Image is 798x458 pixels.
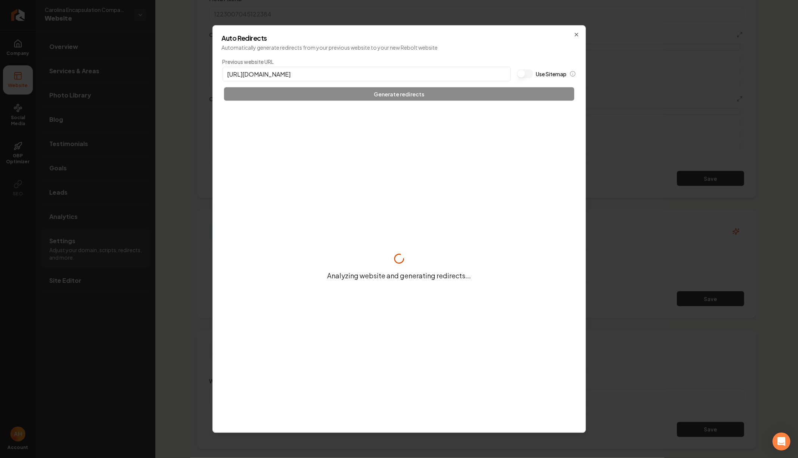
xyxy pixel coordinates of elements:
label: Use Sitemap [536,70,567,78]
h2: Auto Redirects [222,35,577,41]
input: https://rebolthq.com [223,67,511,81]
label: Previous website URL [223,58,511,65]
p: Automatically generate redirects from your previous website to your new Rebolt website [222,44,577,51]
span: Analyzing website and generating redirects... [327,270,471,281]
